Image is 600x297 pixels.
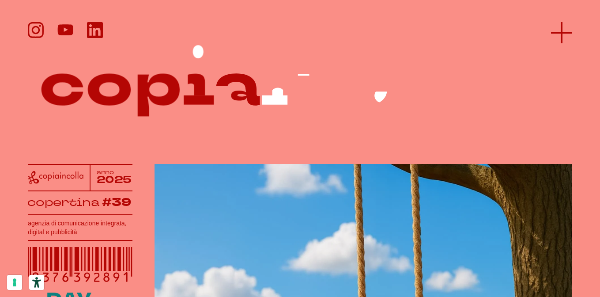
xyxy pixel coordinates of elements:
[7,275,22,290] button: Le tue preferenze relative al consenso per le tecnologie di tracciamento
[27,194,100,209] tspan: copertina
[102,194,132,210] tspan: #39
[97,173,132,187] tspan: 2025
[29,275,44,290] button: Strumenti di accessibilità
[28,219,132,236] h1: agenzia di comunicazione integrata, digital e pubblicità
[97,168,114,176] tspan: anno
